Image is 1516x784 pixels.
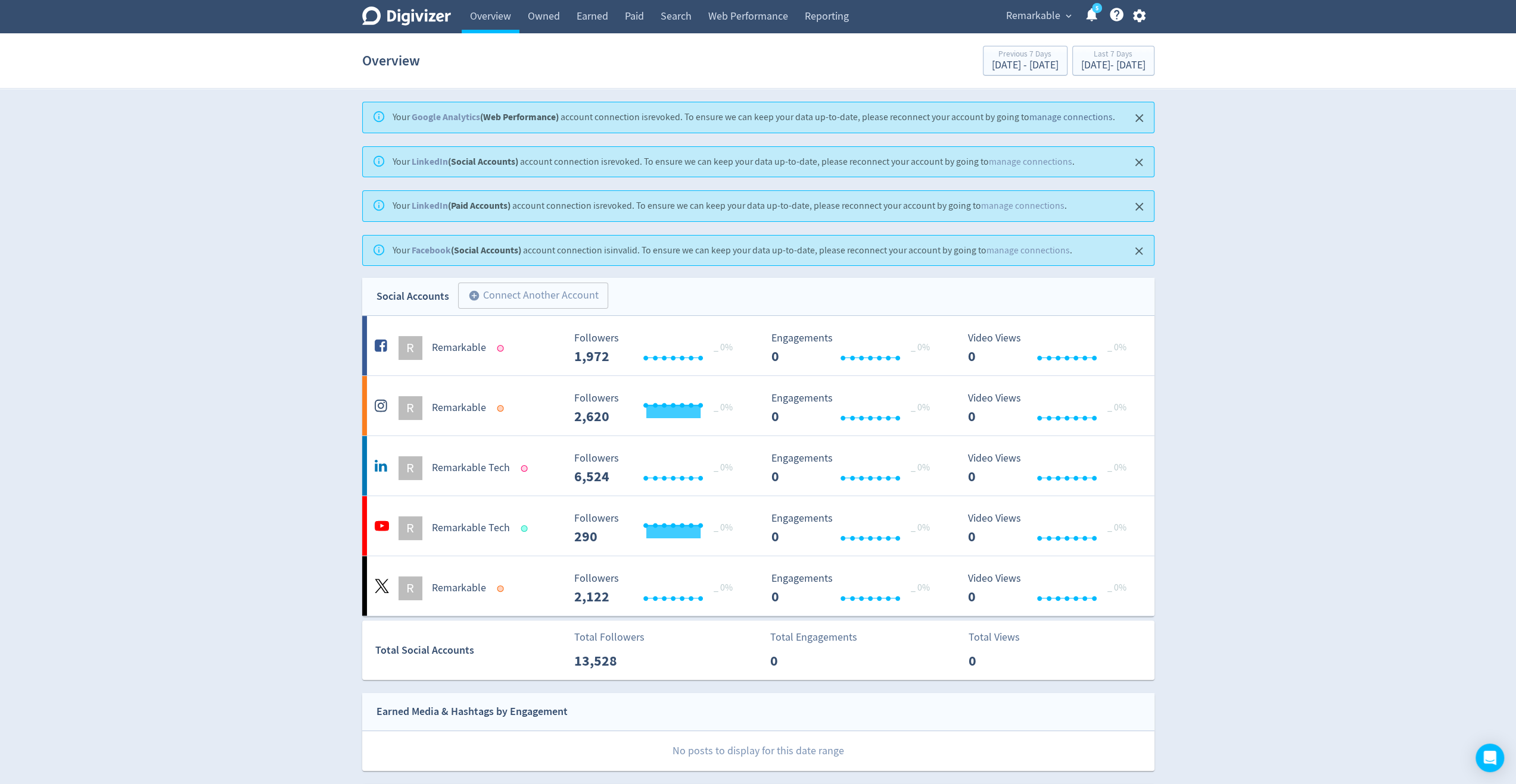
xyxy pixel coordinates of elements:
[412,199,510,212] strong: (Paid Accounts)
[1129,242,1149,261] button: Close
[362,316,1154,375] a: RRemarkable Followers 1,972 Followers 1,972 _ 0% Engagements 0 Engagements 0 _ 0% Video Views 0 V...
[1002,7,1075,26] button: Remarkable
[568,393,747,424] svg: Followers 2,620
[992,50,1059,60] div: Previous 7 Days
[432,581,486,595] h5: Remarkable
[432,341,486,355] h5: Remarkable
[1129,197,1149,217] button: Close
[1475,744,1504,772] div: Open Intercom Messenger
[1081,50,1145,60] div: Last 7 Days
[393,106,1115,129] div: Your account connection is revoked . To ensure we can keep your data up-to-date, please reconnect...
[1107,341,1126,353] span: _ 0%
[911,462,930,473] span: _ 0%
[992,60,1059,71] div: [DATE] - [DATE]
[765,513,944,544] svg: Engagements 0
[468,290,480,302] span: add_circle
[497,405,507,412] span: Data last synced: 5 Nov 2024, 4:02am (AEDT)
[432,521,510,535] h5: Remarkable Tech
[393,195,1067,218] div: Your account connection is revoked . To ensure we can keep your data up-to-date, please reconnect...
[911,402,930,413] span: _ 0%
[911,582,930,594] span: _ 0%
[497,345,507,352] span: Data last synced: 12 May 2025, 3:01am (AEST)
[362,436,1154,496] a: RRemarkable Tech Followers 6,524 Followers 6,524 _ 0% Engagements 0 Engagements 0 _ 0% Video View...
[714,341,733,353] span: _ 0%
[962,393,1141,424] svg: Video Views 0
[1092,3,1102,13] a: 5
[1029,111,1113,123] a: manage connections
[983,46,1067,76] button: Previous 7 Days[DATE] - [DATE]
[375,642,565,659] div: Total Social Accounts
[1107,402,1126,413] span: _ 0%
[986,244,1070,256] a: manage connections
[393,150,1075,174] div: Your account connection is revoked . To ensure we can keep your data up-to-date, please reconnect...
[962,513,1141,544] svg: Video Views 0
[521,525,531,532] span: Data last synced: 2 Sep 2025, 9:02pm (AEST)
[412,155,518,168] strong: (Social Accounts)
[1107,462,1126,473] span: _ 0%
[376,288,449,305] div: Social Accounts
[969,629,1037,645] p: Total Views
[1107,522,1126,534] span: _ 0%
[568,333,747,364] svg: Followers 1,972
[911,522,930,534] span: _ 0%
[362,42,420,80] h1: Overview
[911,341,930,353] span: _ 0%
[399,396,422,420] div: R
[449,284,608,309] a: Connect Another Account
[989,156,1072,168] a: manage connections
[714,462,733,473] span: _ 0%
[399,336,422,360] div: R
[568,453,747,484] svg: Followers 6,524
[568,513,747,544] svg: Followers 290
[962,453,1141,484] svg: Video Views 0
[1129,108,1149,128] button: Close
[574,629,644,645] p: Total Followers
[765,573,944,604] svg: Engagements 0
[969,650,1037,672] p: 0
[770,650,839,672] p: 0
[362,556,1154,616] a: RRemarkable Followers 2,122 Followers 2,122 _ 0% Engagements 0 Engagements 0 _ 0% Video Views 0 V...
[981,200,1064,212] a: manage connections
[1006,7,1060,26] span: Remarkable
[521,465,531,472] span: Data last synced: 27 May 2024, 7:02pm (AEST)
[1129,153,1149,173] button: Close
[376,703,568,720] div: Earned Media & Hashtags by Engagement
[568,573,747,604] svg: Followers 2,122
[399,456,422,480] div: R
[412,199,448,212] a: LinkedIn
[399,516,422,540] div: R
[714,402,733,413] span: _ 0%
[1081,60,1145,71] div: [DATE] - [DATE]
[363,731,1154,771] p: No posts to display for this date range
[432,461,510,475] h5: Remarkable Tech
[412,111,559,123] strong: (Web Performance)
[458,283,608,309] button: Connect Another Account
[1107,582,1126,594] span: _ 0%
[765,453,944,484] svg: Engagements 0
[1072,46,1154,76] button: Last 7 Days[DATE]- [DATE]
[497,585,507,592] span: Data last synced: 20 Apr 2023, 4:02pm (AEST)
[412,244,451,256] a: Facebook
[962,573,1141,604] svg: Video Views 0
[765,393,944,424] svg: Engagements 0
[1095,4,1098,12] text: 5
[1063,11,1074,21] span: expand_more
[765,333,944,364] svg: Engagements 0
[574,650,642,672] p: 13,528
[432,401,486,415] h5: Remarkable
[362,376,1154,435] a: RRemarkable Followers 2,620 Followers 2,620 _ 0% Engagements 0 Engagements 0 _ 0% Video Views 0 V...
[362,496,1154,556] a: RRemarkable Tech Followers 290 Followers 290 _ 0% Engagements 0 Engagements 0 _ 0% Video Views 0 ...
[412,155,448,168] a: LinkedIn
[714,522,733,534] span: _ 0%
[770,629,857,645] p: Total Engagements
[412,244,521,256] strong: (Social Accounts)
[393,239,1072,262] div: Your account connection is invalid . To ensure we can keep your data up-to-date, please reconnect...
[962,333,1141,364] svg: Video Views 0
[412,111,480,123] a: Google Analytics
[399,576,422,600] div: R
[714,582,733,594] span: _ 0%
